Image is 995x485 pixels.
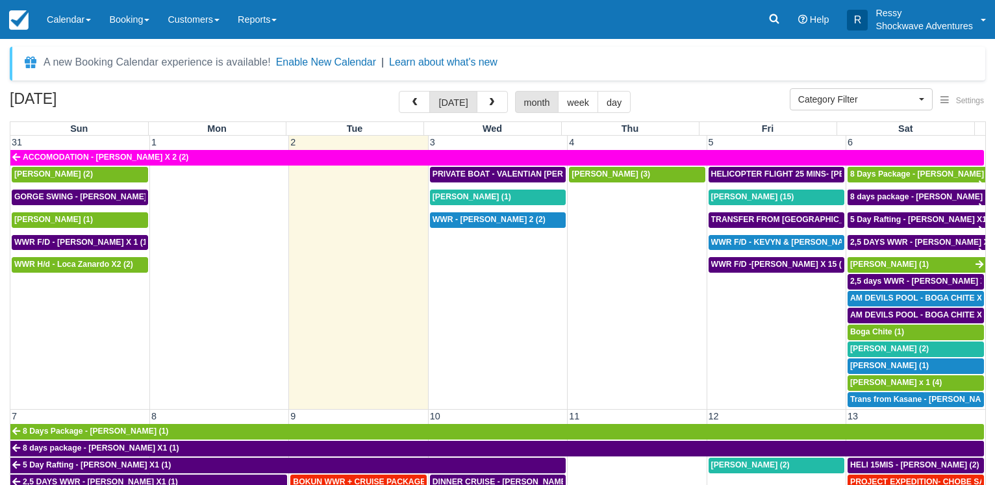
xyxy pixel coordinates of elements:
[798,93,916,106] span: Category Filter
[709,235,844,251] a: WWR F/D - KEVYN & [PERSON_NAME] 2 (2)
[709,458,844,473] a: [PERSON_NAME] (2)
[12,167,148,182] a: [PERSON_NAME] (2)
[848,458,984,473] a: HELI 15MIS - [PERSON_NAME] (2)
[14,215,93,224] span: [PERSON_NAME] (1)
[569,167,705,182] a: [PERSON_NAME] (3)
[12,235,148,251] a: WWR F/D - [PERSON_NAME] X 1 (1)
[14,192,173,201] span: GORGE SWING - [PERSON_NAME] X 2 (2)
[848,342,984,357] a: [PERSON_NAME] (2)
[389,56,497,68] a: Learn about what's new
[707,411,720,421] span: 12
[515,91,559,113] button: month
[709,212,844,228] a: TRANSFER FROM [GEOGRAPHIC_DATA] TO VIC FALLS - [PERSON_NAME] X 1 (1)
[433,169,636,179] span: PRIVATE BOAT - VALENTIAN [PERSON_NAME] X 4 (4)
[10,150,984,166] a: ACCOMODATION - [PERSON_NAME] X 2 (2)
[848,291,984,306] a: AM DEVILS POOL - BOGA CHITE X 1 (1)
[711,460,790,469] span: [PERSON_NAME] (2)
[276,56,376,69] button: Enable New Calendar
[10,458,566,473] a: 5 Day Rafting - [PERSON_NAME] X1 (1)
[430,212,566,228] a: WWR - [PERSON_NAME] 2 (2)
[709,167,844,182] a: HELICOPTER FLIGHT 25 MINS- [PERSON_NAME] X1 (1)
[558,91,598,113] button: week
[848,274,984,290] a: 2,5 days WWR - [PERSON_NAME] X2 (2)
[709,257,844,273] a: WWR F/D -[PERSON_NAME] X 15 (15)
[709,190,844,205] a: [PERSON_NAME] (15)
[798,15,807,24] i: Help
[933,92,992,110] button: Settings
[14,260,133,269] span: WWR H/d - Loca Zanardo X2 (2)
[10,411,18,421] span: 7
[848,212,985,228] a: 5 Day Rafting - [PERSON_NAME] X1 (1)
[848,325,984,340] a: Boga Chite (1)
[711,238,877,247] span: WWR F/D - KEVYN & [PERSON_NAME] 2 (2)
[9,10,29,30] img: checkfront-main-nav-mini-logo.png
[10,91,174,115] h2: [DATE]
[150,411,158,421] span: 8
[430,167,566,182] a: PRIVATE BOAT - VALENTIAN [PERSON_NAME] X 4 (4)
[711,260,853,269] span: WWR F/D -[PERSON_NAME] X 15 (15)
[347,123,363,134] span: Tue
[70,123,88,134] span: Sun
[846,411,859,421] span: 13
[848,358,984,374] a: [PERSON_NAME] (1)
[23,153,188,162] span: ACCOMODATION - [PERSON_NAME] X 2 (2)
[433,192,511,201] span: [PERSON_NAME] (1)
[847,10,868,31] div: R
[381,56,384,68] span: |
[790,88,933,110] button: Category Filter
[23,460,171,469] span: 5 Day Rafting - [PERSON_NAME] X1 (1)
[956,96,984,105] span: Settings
[12,257,148,273] a: WWR H/d - Loca Zanardo X2 (2)
[762,123,774,134] span: Fri
[875,19,973,32] p: Shockwave Adventures
[850,344,929,353] span: [PERSON_NAME] (2)
[711,192,794,201] span: [PERSON_NAME] (15)
[14,169,93,179] span: [PERSON_NAME] (2)
[289,137,297,147] span: 2
[10,424,984,440] a: 8 Days Package - [PERSON_NAME] (1)
[898,123,913,134] span: Sat
[430,190,566,205] a: [PERSON_NAME] (1)
[14,238,150,247] span: WWR F/D - [PERSON_NAME] X 1 (1)
[150,137,158,147] span: 1
[848,392,984,408] a: Trans from Kasane - [PERSON_NAME] X4 (4)
[572,169,650,179] span: [PERSON_NAME] (3)
[850,378,942,387] span: [PERSON_NAME] x 1 (4)
[848,190,985,205] a: 8 days package - [PERSON_NAME] X1 (1)
[12,190,148,205] a: GORGE SWING - [PERSON_NAME] X 2 (2)
[848,308,984,323] a: AM DEVILS POOL - BOGA CHITE X 1 (1)
[44,55,271,70] div: A new Booking Calendar experience is available!
[10,441,984,456] a: 8 days package - [PERSON_NAME] X1 (1)
[846,137,854,147] span: 6
[848,167,985,182] a: 8 Days Package - [PERSON_NAME] (1)
[207,123,227,134] span: Mon
[875,6,973,19] p: Ressy
[711,169,922,179] span: HELICOPTER FLIGHT 25 MINS- [PERSON_NAME] X1 (1)
[848,375,984,391] a: [PERSON_NAME] x 1 (4)
[707,137,715,147] span: 5
[429,411,442,421] span: 10
[429,91,477,113] button: [DATE]
[289,411,297,421] span: 9
[568,137,575,147] span: 4
[429,137,436,147] span: 3
[810,14,829,25] span: Help
[23,443,179,453] span: 8 days package - [PERSON_NAME] X1 (1)
[598,91,631,113] button: day
[483,123,502,134] span: Wed
[850,460,979,469] span: HELI 15MIS - [PERSON_NAME] (2)
[23,427,168,436] span: 8 Days Package - [PERSON_NAME] (1)
[848,235,985,251] a: 2,5 DAYS WWR - [PERSON_NAME] X1 (1)
[12,212,148,228] a: [PERSON_NAME] (1)
[850,260,929,269] span: [PERSON_NAME] (1)
[850,361,929,370] span: [PERSON_NAME] (1)
[848,257,985,273] a: [PERSON_NAME] (1)
[850,327,904,336] span: Boga Chite (1)
[10,137,23,147] span: 31
[622,123,638,134] span: Thu
[433,215,546,224] span: WWR - [PERSON_NAME] 2 (2)
[568,411,581,421] span: 11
